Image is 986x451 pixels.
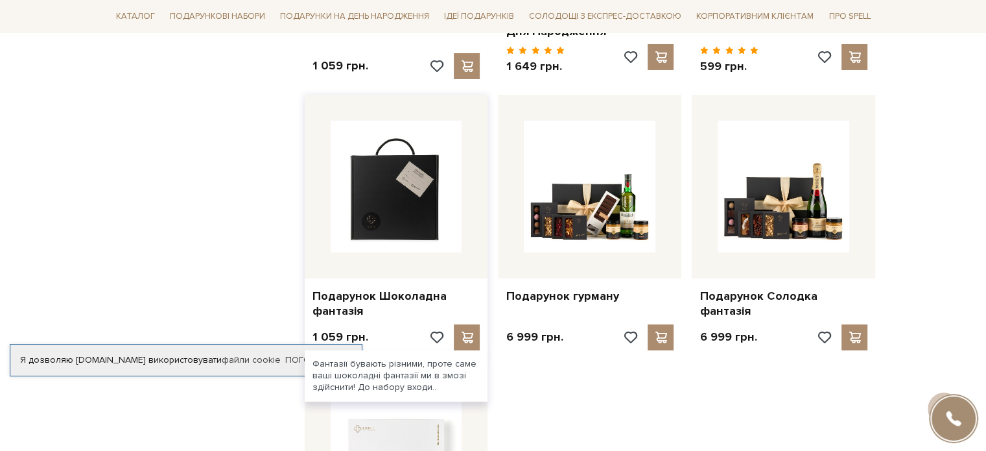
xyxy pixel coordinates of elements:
a: Солодощі з експрес-доставкою [524,5,687,27]
span: Подарункові набори [165,6,270,27]
span: Каталог [111,6,160,27]
a: Корпоративним клієнтам [691,5,819,27]
div: Я дозволяю [DOMAIN_NAME] використовувати [10,354,362,366]
p: 599 грн. [699,59,758,74]
p: 6 999 грн. [699,330,757,345]
span: Ідеї подарунків [439,6,519,27]
a: Подарунок гурману [506,289,674,304]
a: файли cookie [222,354,281,365]
a: Подарунок Солодка фантазія [699,289,867,319]
p: 1 649 грн. [506,59,565,74]
p: 6 999 грн. [506,330,563,345]
a: Погоджуюсь [285,354,351,366]
p: 1 059 грн. [312,330,368,345]
p: 1 059 грн. [312,58,368,73]
div: Фантазії бувають різними, проте саме ваші шоколадні фантазії ми в змозі здійснити! До набору входи.. [305,350,488,402]
span: Про Spell [823,6,875,27]
a: Подарунок Шоколадна фантазія [312,289,480,319]
span: Подарунки на День народження [275,6,434,27]
img: Подарунок Шоколадна фантазія [331,121,462,252]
